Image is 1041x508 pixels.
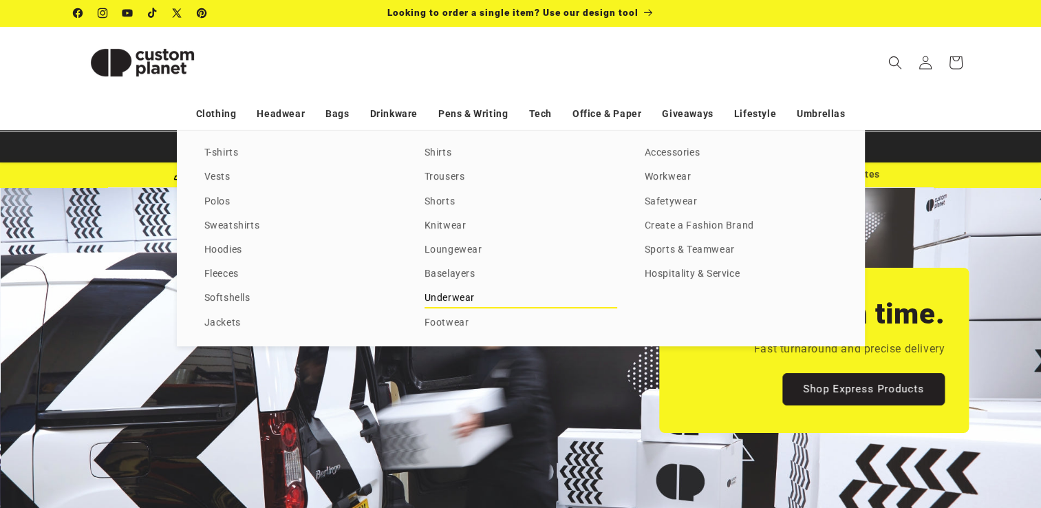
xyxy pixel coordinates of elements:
[645,168,837,187] a: Workwear
[196,102,237,126] a: Clothing
[204,314,397,332] a: Jackets
[68,26,216,98] a: Custom Planet
[425,265,617,284] a: Baselayers
[528,102,551,126] a: Tech
[645,241,837,260] a: Sports & Teamwear
[425,241,617,260] a: Loungewear
[204,217,397,235] a: Sweatshirts
[425,193,617,211] a: Shorts
[645,193,837,211] a: Safetywear
[425,144,617,162] a: Shirts
[662,102,713,126] a: Giveaways
[797,102,845,126] a: Umbrellas
[645,144,837,162] a: Accessories
[425,217,617,235] a: Knitwear
[204,241,397,260] a: Hoodies
[645,217,837,235] a: Create a Fashion Brand
[753,339,945,359] p: Fast turnaround and precise delivery
[204,289,397,308] a: Softshells
[204,144,397,162] a: T-shirts
[74,32,211,94] img: Custom Planet
[204,168,397,187] a: Vests
[204,193,397,211] a: Polos
[645,265,837,284] a: Hospitality & Service
[811,359,1041,508] iframe: Chat Widget
[572,102,641,126] a: Office & Paper
[734,102,776,126] a: Lifestyle
[370,102,418,126] a: Drinkware
[257,102,305,126] a: Headwear
[387,7,638,18] span: Looking to order a single item? Use our design tool
[204,265,397,284] a: Fleeces
[782,373,945,405] a: Shop Express Products
[425,168,617,187] a: Trousers
[880,47,910,78] summary: Search
[425,314,617,332] a: Footwear
[325,102,349,126] a: Bags
[425,289,617,308] a: Underwear
[438,102,508,126] a: Pens & Writing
